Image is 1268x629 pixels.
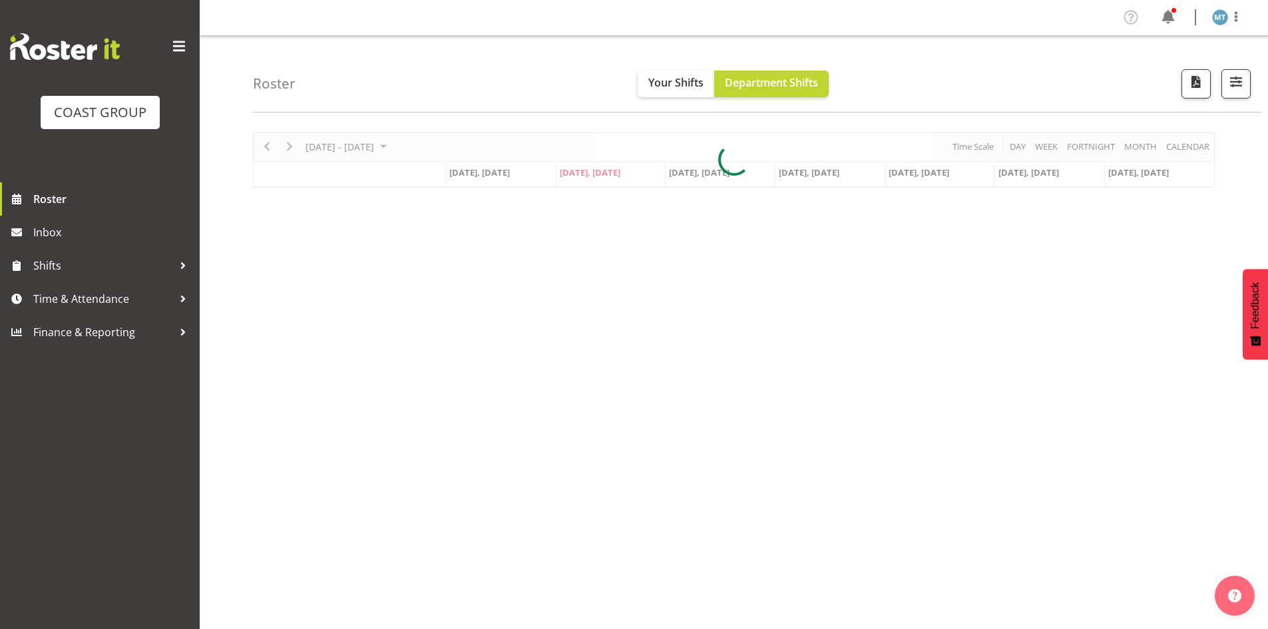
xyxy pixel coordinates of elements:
[1249,282,1261,329] span: Feedback
[33,222,193,242] span: Inbox
[638,71,714,97] button: Your Shifts
[648,75,704,90] span: Your Shifts
[1181,69,1211,99] button: Download a PDF of the roster according to the set date range.
[33,256,173,276] span: Shifts
[1221,69,1251,99] button: Filter Shifts
[253,76,296,91] h4: Roster
[54,103,146,122] div: COAST GROUP
[1243,269,1268,359] button: Feedback - Show survey
[714,71,829,97] button: Department Shifts
[1228,589,1241,602] img: help-xxl-2.png
[33,289,173,309] span: Time & Attendance
[33,189,193,209] span: Roster
[1212,9,1228,25] img: malae-toleafoa1112.jpg
[725,75,818,90] span: Department Shifts
[33,322,173,342] span: Finance & Reporting
[10,33,120,60] img: Rosterit website logo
